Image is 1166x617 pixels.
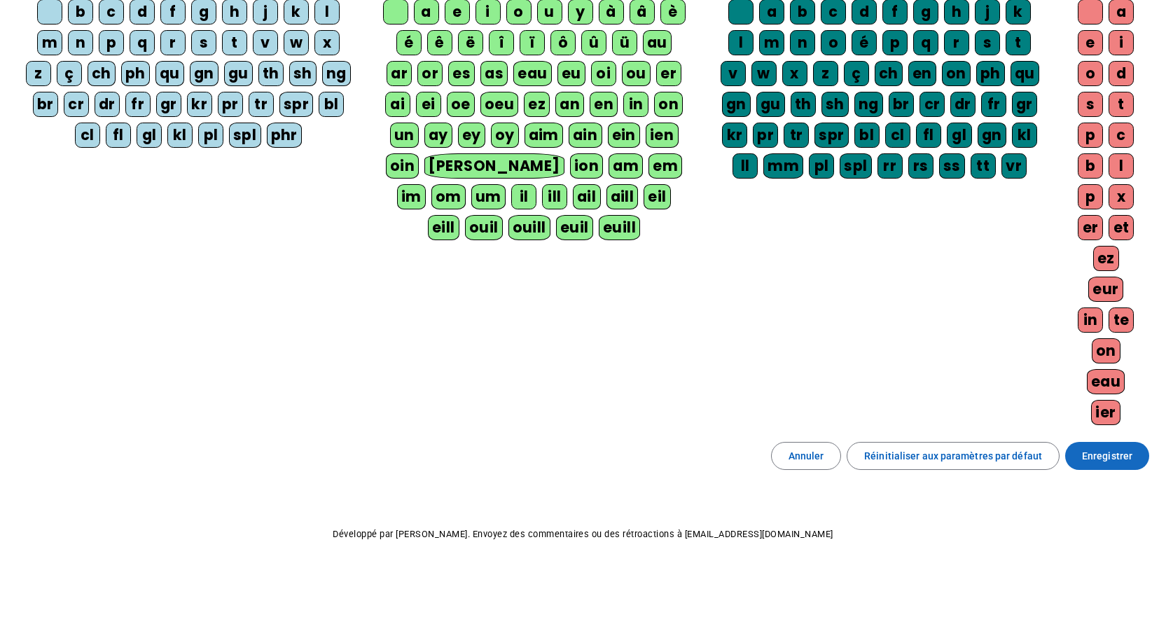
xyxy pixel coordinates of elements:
div: ez [524,92,550,117]
div: am [609,153,643,179]
div: i [1109,30,1134,55]
div: on [1092,338,1120,363]
div: é [852,30,877,55]
div: spr [814,123,849,148]
div: ouil [465,215,503,240]
div: d [1109,61,1134,86]
div: en [590,92,618,117]
div: pl [198,123,223,148]
div: p [99,30,124,55]
div: gu [756,92,785,117]
div: sh [821,92,849,117]
div: pl [809,153,834,179]
div: aill [606,184,639,209]
div: kl [167,123,193,148]
div: kl [1012,123,1037,148]
div: oin [386,153,419,179]
div: cr [919,92,945,117]
div: oy [491,123,519,148]
div: rr [877,153,903,179]
div: bl [854,123,880,148]
button: Réinitialiser aux paramètres par défaut [847,442,1060,470]
div: ier [1091,400,1120,425]
button: Annuler [771,442,842,470]
div: ch [88,61,116,86]
div: w [751,61,777,86]
div: gl [137,123,162,148]
div: ü [612,30,637,55]
div: x [314,30,340,55]
div: ein [608,123,641,148]
div: [PERSON_NAME] [424,153,564,179]
div: v [721,61,746,86]
div: s [191,30,216,55]
div: as [480,61,508,86]
div: ë [458,30,483,55]
div: spl [229,123,261,148]
div: er [1078,215,1103,240]
div: ss [939,153,965,179]
div: eu [557,61,585,86]
div: é [396,30,422,55]
div: in [623,92,648,117]
div: s [1078,92,1103,117]
div: aim [525,123,564,148]
div: gr [1012,92,1037,117]
div: kr [187,92,212,117]
div: on [654,92,683,117]
div: cl [75,123,100,148]
div: oi [591,61,616,86]
div: ll [733,153,758,179]
p: Développé par [PERSON_NAME]. Envoyez des commentaires ou des rétroactions à [EMAIL_ADDRESS][DOMAI... [11,526,1155,543]
div: m [759,30,784,55]
div: euil [556,215,593,240]
div: or [417,61,443,86]
div: spr [279,92,314,117]
div: spl [840,153,872,179]
div: es [448,61,475,86]
div: gn [722,92,751,117]
div: ez [1093,246,1119,271]
div: ô [550,30,576,55]
div: qu [1011,61,1039,86]
div: c [1109,123,1134,148]
div: cr [64,92,89,117]
div: ê [427,30,452,55]
div: an [555,92,584,117]
div: fl [106,123,131,148]
div: um [471,184,506,209]
div: x [1109,184,1134,209]
div: e [1078,30,1103,55]
div: î [489,30,514,55]
div: oeu [480,92,519,117]
div: ill [542,184,567,209]
div: rs [908,153,934,179]
div: qu [155,61,184,86]
div: br [33,92,58,117]
div: ail [573,184,601,209]
div: b [1078,153,1103,179]
div: bl [319,92,344,117]
div: te [1109,307,1134,333]
div: z [26,61,51,86]
div: eill [428,215,459,240]
div: û [581,30,606,55]
div: en [908,61,936,86]
div: w [284,30,309,55]
div: gr [156,92,181,117]
div: t [1109,92,1134,117]
div: z [813,61,838,86]
div: il [511,184,536,209]
div: em [648,153,682,179]
div: n [790,30,815,55]
div: ng [854,92,883,117]
div: ph [976,61,1005,86]
div: fl [916,123,941,148]
div: eau [1087,369,1125,394]
div: ç [57,61,82,86]
div: ouill [508,215,550,240]
div: cl [885,123,910,148]
div: s [975,30,1000,55]
div: tr [249,92,274,117]
div: ph [121,61,150,86]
